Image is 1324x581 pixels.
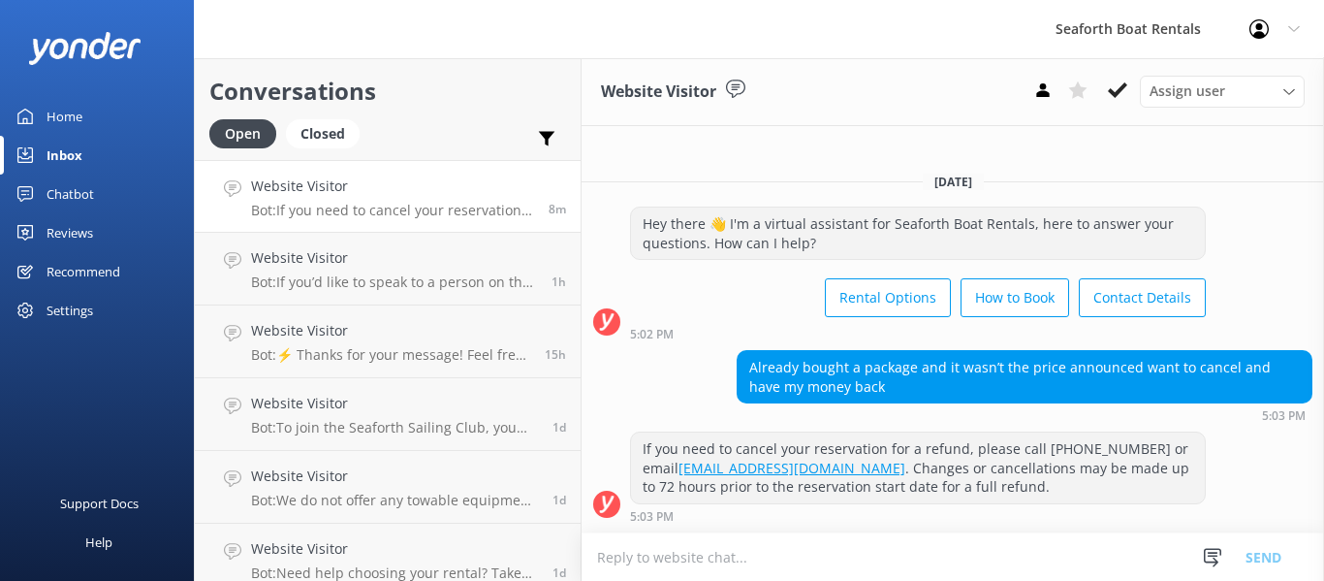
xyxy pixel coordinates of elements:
div: Assign User [1140,76,1305,107]
button: How to Book [961,278,1069,317]
h4: Website Visitor [251,466,538,487]
span: Assign user [1150,81,1225,102]
strong: 5:03 PM [1262,410,1306,422]
a: Website VisitorBot:⚡ Thanks for your message! Feel free to keep chatting — our automated FAQ bot ... [195,306,581,378]
h4: Website Visitor [251,320,530,341]
h3: Website Visitor [601,80,716,105]
img: yonder-white-logo.png [29,32,141,64]
a: Closed [286,122,369,144]
span: 01:09pm 14-Aug-2025 (UTC -07:00) America/Tijuana [552,565,566,581]
div: Home [47,97,82,136]
div: If you need to cancel your reservation for a refund, please call [PHONE_NUMBER] or email . Change... [631,433,1205,503]
div: Closed [286,119,360,148]
p: Bot: If you’d like to speak to a person on the Seaforth Boat Rental team, please call [PHONE_NUMB... [251,274,537,291]
p: Bot: ⚡ Thanks for your message! Feel free to keep chatting — our automated FAQ bot might have the... [251,346,530,364]
div: Help [85,523,112,562]
div: Settings [47,291,93,330]
div: Recommend [47,252,120,291]
h4: Website Visitor [251,247,537,269]
span: 03:55pm 14-Aug-2025 (UTC -07:00) America/Tijuana [552,419,566,436]
a: Website VisitorBot:If you need to cancel your reservation for a refund, please call [PHONE_NUMBER... [195,160,581,233]
a: [EMAIL_ADDRESS][DOMAIN_NAME] [678,459,905,477]
div: 05:03pm 15-Aug-2025 (UTC -07:00) America/Tijuana [737,408,1312,422]
div: 05:03pm 15-Aug-2025 (UTC -07:00) America/Tijuana [630,509,1206,523]
strong: 5:03 PM [630,511,674,523]
div: 05:02pm 15-Aug-2025 (UTC -07:00) America/Tijuana [630,327,1206,340]
h4: Website Visitor [251,538,538,560]
a: Website VisitorBot:If you’d like to speak to a person on the Seaforth Boat Rental team, please ca... [195,233,581,306]
span: 03:43pm 14-Aug-2025 (UTC -07:00) America/Tijuana [552,492,566,508]
h2: Conversations [209,73,566,110]
div: Open [209,119,276,148]
button: Contact Details [1079,278,1206,317]
p: Bot: To join the Seaforth Sailing Club, you can subscribe online at [URL][DOMAIN_NAME]. Membershi... [251,419,538,436]
h4: Website Visitor [251,176,534,197]
span: 05:03pm 15-Aug-2025 (UTC -07:00) America/Tijuana [549,201,566,217]
a: Website VisitorBot:To join the Seaforth Sailing Club, you can subscribe online at [URL][DOMAIN_NA... [195,378,581,451]
h4: Website Visitor [251,393,538,414]
span: 03:14pm 15-Aug-2025 (UTC -07:00) America/Tijuana [552,274,566,290]
strong: 5:02 PM [630,329,674,340]
span: 01:42am 15-Aug-2025 (UTC -07:00) America/Tijuana [545,346,566,363]
a: Website VisitorBot:We do not offer any towable equipment, including tubing, per the San Diego lif... [195,451,581,524]
div: Hey there 👋 I'm a virtual assistant for Seaforth Boat Rentals, here to answer your questions. How... [631,208,1205,259]
p: Bot: If you need to cancel your reservation for a refund, please call [PHONE_NUMBER] or email [EM... [251,202,534,219]
div: Already bought a package and it wasn’t the price announced want to cancel and have my money back [738,351,1311,403]
button: Rental Options [825,278,951,317]
div: Support Docs [60,484,139,523]
span: [DATE] [923,174,984,190]
p: Bot: We do not offer any towable equipment, including tubing, per the San Diego lifeguard's reque... [251,492,538,509]
div: Chatbot [47,175,94,213]
div: Inbox [47,136,82,175]
div: Reviews [47,213,93,252]
a: Open [209,122,286,144]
